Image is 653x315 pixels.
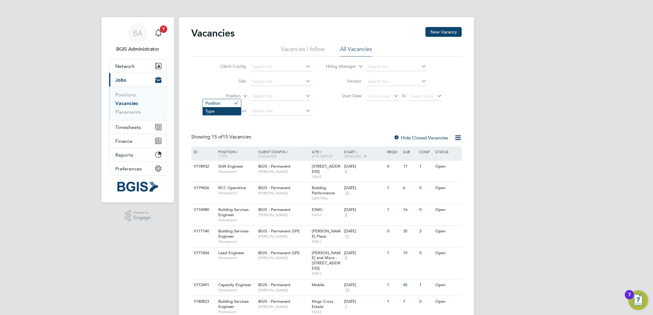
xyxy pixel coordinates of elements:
label: Vendor [326,78,362,84]
span: Network [115,63,135,69]
div: [DATE] [344,251,384,256]
button: New Vacancy [425,27,462,37]
span: Preferences [115,166,142,172]
span: [PERSON_NAME] Place [312,228,341,239]
span: Permanent [218,169,255,174]
li: Type [203,107,241,115]
div: 6 [402,182,418,194]
input: Search for... [366,77,427,86]
span: BGIS - Permanent GPE [258,250,300,255]
span: Building Services Engineer [218,299,249,309]
span: Site Group [312,154,333,158]
button: Finance [109,134,166,148]
span: 19 [344,288,350,293]
span: Permanent [218,239,255,244]
label: Site [211,78,246,84]
span: BGIS Administrator [109,45,167,53]
div: V178932 [192,161,214,172]
span: Mobile [312,282,325,287]
nav: Main navigation [101,17,174,203]
div: 0 [418,247,434,259]
button: Timesheets [109,120,166,134]
div: Open [434,296,461,307]
span: BGIS - Permanent [258,299,291,304]
span: BA [133,29,143,37]
span: FMS1 [312,239,341,244]
div: [DATE] [344,282,384,288]
a: Placements [115,109,141,115]
span: Capacity Engineer [218,282,251,287]
div: 1 [386,204,402,216]
div: V176980 [192,204,214,216]
span: Permanent [218,309,255,314]
a: Go to home page [109,182,167,192]
li: Position [203,99,241,107]
div: 0 [418,204,434,216]
span: Manager [258,154,276,158]
span: [PERSON_NAME] [258,169,309,174]
div: Site / [311,146,343,161]
div: [DATE] [344,229,384,234]
div: V177140 [192,226,214,237]
div: 1 [418,161,434,172]
div: Showing [191,134,252,140]
a: BABGIS Administrator [109,23,167,53]
div: 2 [418,226,434,237]
button: Preferences [109,162,166,175]
div: V177604 [192,247,214,259]
div: 17 [402,161,418,172]
div: Sub [402,146,418,157]
span: ESMC [312,207,323,212]
span: FMS1 [312,271,341,276]
button: Jobs [109,73,166,87]
div: Open [434,226,461,237]
span: FMS2 [312,309,341,314]
img: bgis-logo-retina.png [117,182,158,192]
span: Reports [115,152,133,158]
span: 8 [344,212,348,218]
div: Reqd [386,146,402,157]
span: Permanent [218,191,255,196]
span: FMS2 [312,212,341,217]
span: [PERSON_NAME] [258,304,309,309]
button: Reports [109,148,166,161]
span: Building Services Engineer [218,228,249,239]
div: [DATE] [344,164,384,169]
div: Open [434,247,461,259]
span: 15 [344,191,350,196]
div: Position / [214,146,257,161]
span: Type [218,154,227,158]
span: Engage [133,215,151,220]
li: All Vacancies [340,45,372,56]
div: ID [192,146,214,157]
div: 1 [386,182,402,194]
span: CENTRAL [312,196,341,201]
input: Search for... [251,77,311,86]
span: FMS2 [312,174,341,179]
div: Open [434,182,461,194]
span: 8 [344,169,348,174]
h2: Vacancies [191,27,235,39]
span: Building Services Engineer [218,207,249,217]
span: Finance [115,138,133,144]
div: 1 [386,279,402,291]
span: [PERSON_NAME] [258,255,309,260]
span: BGIS - Permanent [258,282,291,287]
button: Network [109,59,166,73]
a: Vacancies [115,100,138,106]
div: Jobs [109,87,166,120]
span: Select date [412,93,434,99]
span: BGIS - Permanent [258,207,291,212]
span: Shift Engineer [218,164,243,169]
input: Select one [251,107,311,115]
div: Status [434,146,461,157]
div: 7 [402,296,418,307]
span: RCC Operative [218,185,246,190]
span: [PERSON_NAME] [258,234,309,239]
div: 1 [418,279,434,291]
div: V172491 [192,279,214,291]
span: [STREET_ADDRESS] [312,164,341,174]
div: 0 [386,226,402,237]
a: 7 [152,23,164,43]
span: 7 [160,25,167,33]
